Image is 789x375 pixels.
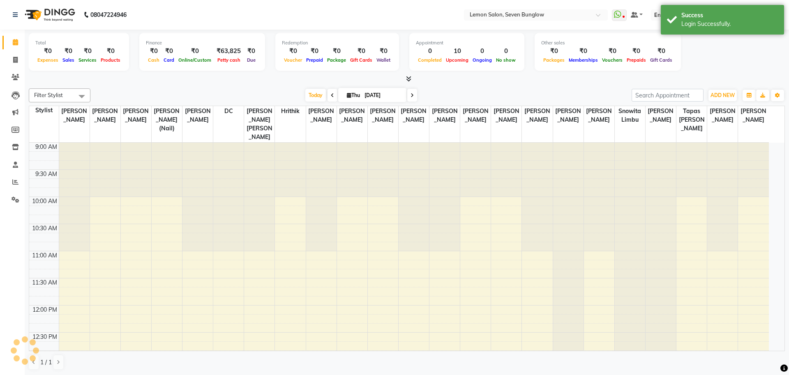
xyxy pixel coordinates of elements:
[471,46,494,56] div: 0
[176,57,213,63] span: Online/Custom
[275,106,305,116] span: Hrithik
[681,11,778,20] div: Success
[30,251,59,260] div: 11:00 AM
[34,143,59,151] div: 9:00 AM
[416,39,518,46] div: Appointment
[429,106,460,125] span: [PERSON_NAME]
[176,46,213,56] div: ₹0
[59,106,90,125] span: [PERSON_NAME]
[146,57,161,63] span: Cash
[707,106,738,125] span: [PERSON_NAME]
[460,106,491,125] span: [PERSON_NAME]
[615,106,645,125] span: Snowita limbu
[567,46,600,56] div: ₹0
[60,46,76,56] div: ₹0
[31,306,59,314] div: 12:00 PM
[676,106,707,134] span: Tapas [PERSON_NAME]
[29,106,59,115] div: Stylist
[215,57,242,63] span: Petty cash
[491,106,521,125] span: [PERSON_NAME]
[182,106,213,125] span: [PERSON_NAME]
[711,92,735,98] span: ADD NEW
[152,106,182,134] span: [PERSON_NAME] (Nail)
[146,39,258,46] div: Finance
[244,106,275,142] span: [PERSON_NAME] [PERSON_NAME]
[305,89,326,102] span: Today
[34,170,59,178] div: 9:30 AM
[444,46,471,56] div: 10
[30,197,59,206] div: 10:00 AM
[600,46,625,56] div: ₹0
[625,57,648,63] span: Prepaids
[146,46,161,56] div: ₹0
[648,46,674,56] div: ₹0
[304,57,325,63] span: Prepaid
[553,106,584,125] span: [PERSON_NAME]
[282,39,392,46] div: Redemption
[121,106,151,125] span: [PERSON_NAME]
[282,57,304,63] span: Voucher
[494,46,518,56] div: 0
[304,46,325,56] div: ₹0
[648,57,674,63] span: Gift Cards
[21,3,77,26] img: logo
[99,46,122,56] div: ₹0
[76,46,99,56] div: ₹0
[306,106,337,125] span: [PERSON_NAME]
[213,106,244,116] span: DC
[368,106,398,125] span: [PERSON_NAME]
[541,57,567,63] span: Packages
[348,46,374,56] div: ₹0
[632,89,704,102] input: Search Appointment
[35,46,60,56] div: ₹0
[522,106,552,125] span: [PERSON_NAME]
[416,46,444,56] div: 0
[35,39,122,46] div: Total
[600,57,625,63] span: Vouchers
[35,57,60,63] span: Expenses
[161,57,176,63] span: Card
[337,106,367,125] span: [PERSON_NAME]
[90,106,120,125] span: [PERSON_NAME]
[31,333,59,341] div: 12:30 PM
[161,46,176,56] div: ₹0
[708,90,737,101] button: ADD NEW
[374,57,392,63] span: Wallet
[325,46,348,56] div: ₹0
[362,89,403,102] input: 2025-09-04
[325,57,348,63] span: Package
[245,57,258,63] span: Due
[30,278,59,287] div: 11:30 AM
[99,57,122,63] span: Products
[213,46,244,56] div: ₹63,825
[244,46,258,56] div: ₹0
[584,106,614,125] span: [PERSON_NAME]
[374,46,392,56] div: ₹0
[444,57,471,63] span: Upcoming
[567,57,600,63] span: Memberships
[681,20,778,28] div: Login Successfully.
[541,39,674,46] div: Other sales
[399,106,429,125] span: [PERSON_NAME]
[345,92,362,98] span: Thu
[348,57,374,63] span: Gift Cards
[646,106,676,125] span: [PERSON_NAME]
[471,57,494,63] span: Ongoing
[34,92,63,98] span: Filter Stylist
[738,106,769,125] span: [PERSON_NAME]
[60,57,76,63] span: Sales
[90,3,127,26] b: 08047224946
[30,224,59,233] div: 10:30 AM
[625,46,648,56] div: ₹0
[541,46,567,56] div: ₹0
[76,57,99,63] span: Services
[416,57,444,63] span: Completed
[282,46,304,56] div: ₹0
[40,358,52,367] span: 1 / 1
[494,57,518,63] span: No show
